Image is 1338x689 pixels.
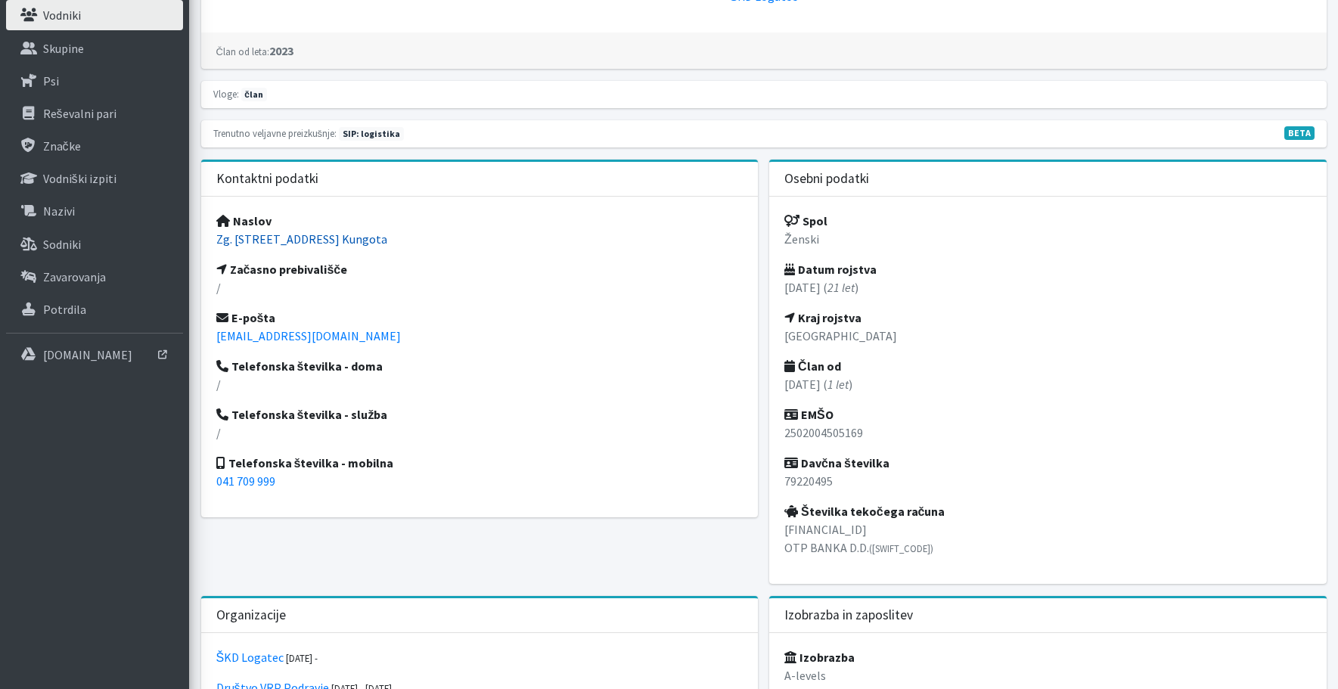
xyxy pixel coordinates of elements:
a: Vodniški izpiti [6,163,183,194]
strong: Telefonska številka - mobilna [216,455,394,470]
p: [DOMAIN_NAME] [43,347,132,362]
a: Zg. [STREET_ADDRESS] Kungota [216,231,387,247]
p: [DATE] ( ) [784,278,1312,296]
h3: Osebni podatki [784,171,869,187]
a: [DOMAIN_NAME] [6,340,183,370]
p: Nazivi [43,203,75,219]
strong: Telefonska številka - doma [216,358,383,374]
em: 21 let [827,280,855,295]
a: Značke [6,131,183,161]
p: Skupine [43,41,84,56]
p: Reševalni pari [43,106,116,121]
strong: Davčna številka [784,455,889,470]
strong: Začasno prebivališče [216,262,348,277]
p: [GEOGRAPHIC_DATA] [784,327,1312,345]
p: 2502004505169 [784,424,1312,442]
small: Vloge: [213,88,239,100]
h3: Kontaktni podatki [216,171,318,187]
small: Trenutno veljavne preizkušnje: [213,127,337,139]
strong: Izobrazba [784,650,855,665]
strong: EMŠO [784,407,834,422]
small: Član od leta: [216,45,269,57]
em: 1 let [827,377,849,392]
strong: 2023 [216,43,293,58]
span: Naslednja preizkušnja: jesen 2026 [339,127,404,141]
strong: Datum rojstva [784,262,877,277]
a: Skupine [6,33,183,64]
a: 041 709 999 [216,473,275,489]
strong: Številka tekočega računa [784,504,945,519]
p: 79220495 [784,472,1312,490]
a: ŠKD Logatec [216,650,284,665]
span: član [241,88,267,101]
h3: Izobrazba in zaposlitev [784,607,913,623]
h3: Organizacije [216,607,286,623]
p: A-levels [784,666,1312,684]
p: Značke [43,138,81,154]
strong: Kraj rojstva [784,310,861,325]
strong: E-pošta [216,310,276,325]
small: [DATE] - [286,652,318,664]
a: Potrdila [6,294,183,324]
p: Psi [43,73,59,88]
p: / [216,278,744,296]
p: / [216,375,744,393]
p: Sodniki [43,237,81,252]
strong: Član od [784,358,841,374]
a: Psi [6,66,183,96]
p: Potrdila [43,302,86,317]
p: Vodniški izpiti [43,171,116,186]
a: Nazivi [6,196,183,226]
span: V fazi razvoja [1284,126,1315,140]
p: / [216,424,744,442]
p: Zavarovanja [43,269,106,284]
p: Ženski [784,230,1312,248]
a: Zavarovanja [6,262,183,292]
a: Sodniki [6,229,183,259]
p: [DATE] ( ) [784,375,1312,393]
a: [EMAIL_ADDRESS][DOMAIN_NAME] [216,328,401,343]
strong: Spol [784,213,827,228]
strong: Naslov [216,213,272,228]
small: ([SWIFT_CODE]) [869,542,933,554]
strong: Telefonska številka - služba [216,407,388,422]
p: Vodniki [43,8,81,23]
a: Reševalni pari [6,98,183,129]
p: [FINANCIAL_ID] OTP BANKA D.D. [784,520,1312,557]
